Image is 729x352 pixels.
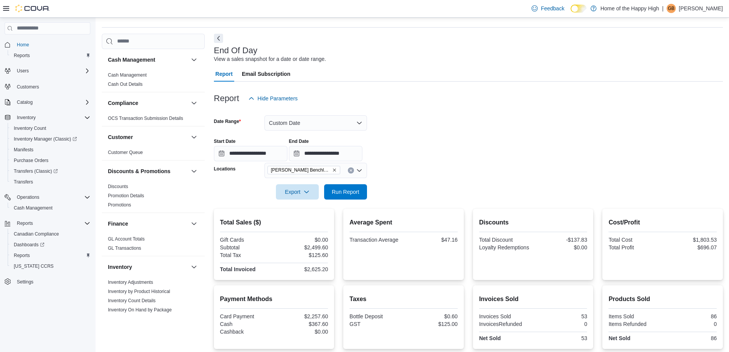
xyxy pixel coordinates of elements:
[108,115,183,121] span: OCS Transaction Submission Details
[664,244,717,250] div: $696.07
[276,237,328,243] div: $0.00
[108,298,156,304] span: Inventory Count Details
[15,5,50,12] img: Cova
[8,123,93,134] button: Inventory Count
[14,82,90,91] span: Customers
[14,277,36,287] a: Settings
[14,113,39,122] button: Inventory
[17,194,39,200] span: Operations
[14,193,90,202] span: Operations
[108,236,145,242] a: GL Account Totals
[14,98,36,107] button: Catalog
[102,148,205,160] div: Customer
[535,321,587,327] div: 0
[11,51,33,60] a: Reports
[17,42,29,48] span: Home
[14,242,44,248] span: Dashboards
[214,138,236,144] label: Start Date
[189,55,199,64] button: Cash Management
[535,313,587,319] div: 53
[8,239,93,250] a: Dashboards
[14,40,32,49] a: Home
[608,335,630,341] strong: Net Sold
[271,166,331,174] span: [PERSON_NAME] Benchlands - Fire & Flower
[220,244,272,250] div: Subtotal
[11,251,90,260] span: Reports
[220,329,272,335] div: Cashback
[11,51,90,60] span: Reports
[14,219,90,228] span: Reports
[189,98,199,108] button: Compliance
[14,193,42,202] button: Operations
[102,182,205,213] div: Discounts & Promotions
[108,193,144,199] span: Promotion Details
[11,203,55,213] a: Cash Management
[11,177,90,187] span: Transfers
[571,5,587,13] input: Dark Mode
[102,70,205,92] div: Cash Management
[11,262,90,271] span: Washington CCRS
[608,295,717,304] h2: Products Sold
[102,234,205,256] div: Finance
[108,99,138,107] h3: Compliance
[189,219,199,228] button: Finance
[14,157,49,164] span: Purchase Orders
[108,202,131,208] a: Promotions
[2,218,93,229] button: Reports
[667,4,676,13] div: Gabrielle Boucher
[220,295,328,304] h2: Payment Methods
[349,218,458,227] h2: Average Spent
[108,183,128,190] span: Discounts
[349,237,402,243] div: Transaction Average
[214,146,287,161] input: Press the down key to open a popover containing a calendar.
[11,240,47,249] a: Dashboards
[405,313,458,319] div: $0.60
[108,202,131,208] span: Promotions
[108,246,141,251] a: GL Transactions
[17,279,33,285] span: Settings
[332,188,359,196] span: Run Report
[11,203,90,213] span: Cash Management
[664,313,717,319] div: 86
[108,99,188,107] button: Compliance
[608,237,661,243] div: Total Cost
[11,145,90,154] span: Manifests
[14,205,52,211] span: Cash Management
[108,263,132,271] h3: Inventory
[541,5,564,12] span: Feedback
[108,133,188,141] button: Customer
[276,266,328,272] div: $2,625.20
[214,34,223,43] button: Next
[14,136,77,142] span: Inventory Manager (Classic)
[267,166,340,174] span: Hinton - Hinton Benchlands - Fire & Flower
[14,252,30,259] span: Reports
[324,184,367,200] button: Run Report
[102,114,205,126] div: Compliance
[8,261,93,272] button: [US_STATE] CCRS
[8,250,93,261] button: Reports
[258,95,298,102] span: Hide Parameters
[535,244,587,250] div: $0.00
[220,321,272,327] div: Cash
[608,321,661,327] div: Items Refunded
[2,192,93,203] button: Operations
[108,298,156,303] a: Inventory Count Details
[662,4,664,13] p: |
[108,279,153,285] span: Inventory Adjustments
[108,82,143,87] a: Cash Out Details
[608,244,661,250] div: Total Profit
[108,307,172,313] span: Inventory On Hand by Package
[108,72,147,78] a: Cash Management
[11,124,90,133] span: Inventory Count
[276,321,328,327] div: $367.60
[8,50,93,61] button: Reports
[405,321,458,327] div: $125.00
[108,193,144,198] a: Promotion Details
[220,252,272,258] div: Total Tax
[108,133,133,141] h3: Customer
[108,307,172,313] a: Inventory On Hand by Package
[479,218,587,227] h2: Discounts
[108,167,170,175] h3: Discounts & Promotions
[276,313,328,319] div: $2,257.60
